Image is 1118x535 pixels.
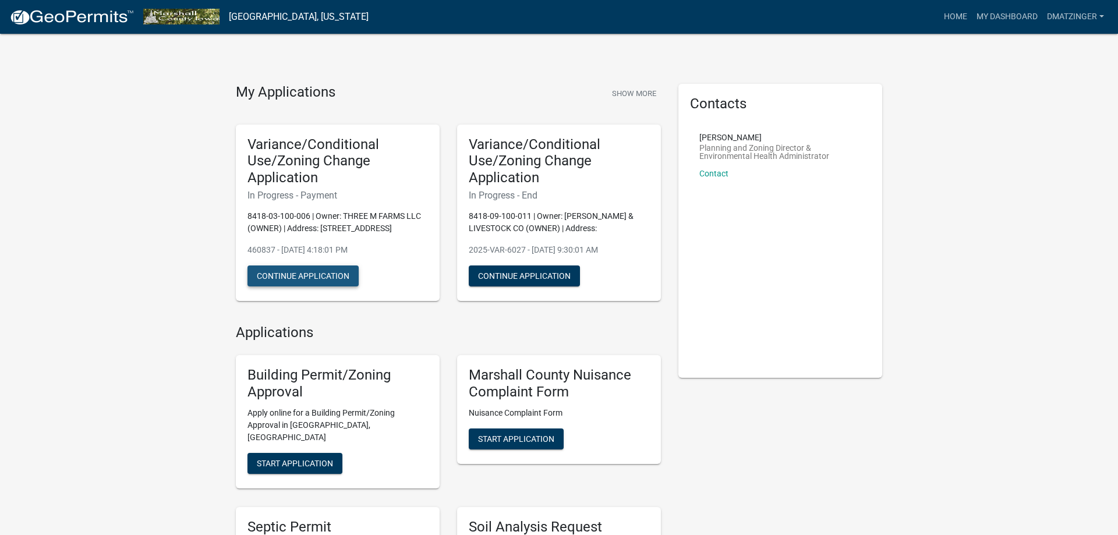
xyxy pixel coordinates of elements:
[607,84,661,103] button: Show More
[699,133,861,141] p: [PERSON_NAME]
[972,6,1042,28] a: My Dashboard
[247,136,428,186] h5: Variance/Conditional Use/Zoning Change Application
[469,367,649,401] h5: Marshall County Nuisance Complaint Form
[247,244,428,256] p: 460837 - [DATE] 4:18:01 PM
[236,84,335,101] h4: My Applications
[1042,6,1109,28] a: dmatzinger
[236,324,661,341] h4: Applications
[469,428,564,449] button: Start Application
[469,407,649,419] p: Nuisance Complaint Form
[247,407,428,444] p: Apply online for a Building Permit/Zoning Approval in [GEOGRAPHIC_DATA], [GEOGRAPHIC_DATA]
[469,244,649,256] p: 2025-VAR-6027 - [DATE] 9:30:01 AM
[247,190,428,201] h6: In Progress - Payment
[469,190,649,201] h6: In Progress - End
[699,169,728,178] a: Contact
[478,434,554,444] span: Start Application
[469,210,649,235] p: 8418-09-100-011 | Owner: [PERSON_NAME] & LIVESTOCK CO (OWNER) | Address:
[699,144,861,160] p: Planning and Zoning Director & Environmental Health Administrator
[247,367,428,401] h5: Building Permit/Zoning Approval
[247,453,342,474] button: Start Application
[247,210,428,235] p: 8418-03-100-006 | Owner: THREE M FARMS LLC (OWNER) | Address: [STREET_ADDRESS]
[229,7,369,27] a: [GEOGRAPHIC_DATA], [US_STATE]
[469,136,649,186] h5: Variance/Conditional Use/Zoning Change Application
[690,95,871,112] h5: Contacts
[469,265,580,286] button: Continue Application
[939,6,972,28] a: Home
[143,9,220,24] img: Marshall County, Iowa
[247,265,359,286] button: Continue Application
[257,459,333,468] span: Start Application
